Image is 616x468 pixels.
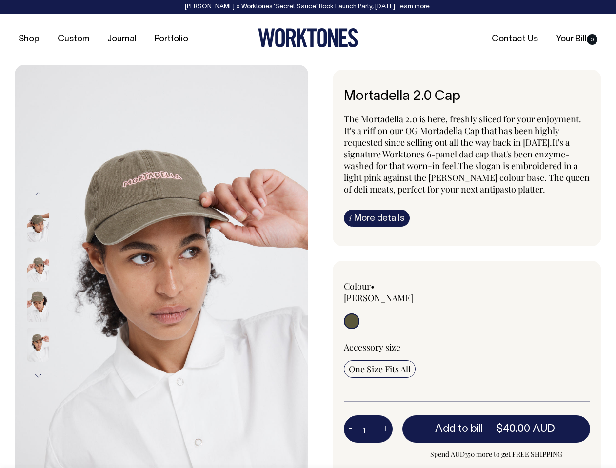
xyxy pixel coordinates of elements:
button: - [344,419,358,439]
img: Mortadella 2.0 Cap [27,208,49,242]
div: Colour [344,280,442,304]
img: moss [27,288,49,322]
span: • [371,280,375,292]
span: — [485,424,557,434]
a: Shop [15,31,43,47]
span: It's a signature Worktones 6-panel dad cap that's been enzyme-washed for that worn-in feel. The s... [344,136,590,195]
button: Next [31,365,45,387]
a: Journal [103,31,140,47]
p: The Mortadella 2.0 is here, freshly sliced for your enjoyment. It's a riff on our OG Mortadella C... [344,113,591,195]
img: moss [27,328,49,362]
div: Accessory size [344,341,591,353]
a: iMore details [344,210,410,227]
span: One Size Fits All [349,363,411,375]
button: Previous [31,183,45,205]
span: $40.00 AUD [497,424,555,434]
h1: Mortadella 2.0 Cap [344,89,591,104]
div: [PERSON_NAME] × Worktones ‘Secret Sauce’ Book Launch Party, [DATE]. . [10,3,606,10]
a: Your Bill0 [552,31,601,47]
button: + [378,419,393,439]
a: Learn more [397,4,430,10]
a: Contact Us [488,31,542,47]
a: Portfolio [151,31,192,47]
span: 0 [587,34,597,45]
button: Add to bill —$40.00 AUD [402,415,591,443]
img: moss [27,248,49,282]
label: [PERSON_NAME] [344,292,413,304]
span: i [349,213,352,223]
input: One Size Fits All [344,360,416,378]
a: Custom [54,31,93,47]
span: Spend AUD350 more to get FREE SHIPPING [402,448,591,460]
span: Add to bill [435,424,483,434]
